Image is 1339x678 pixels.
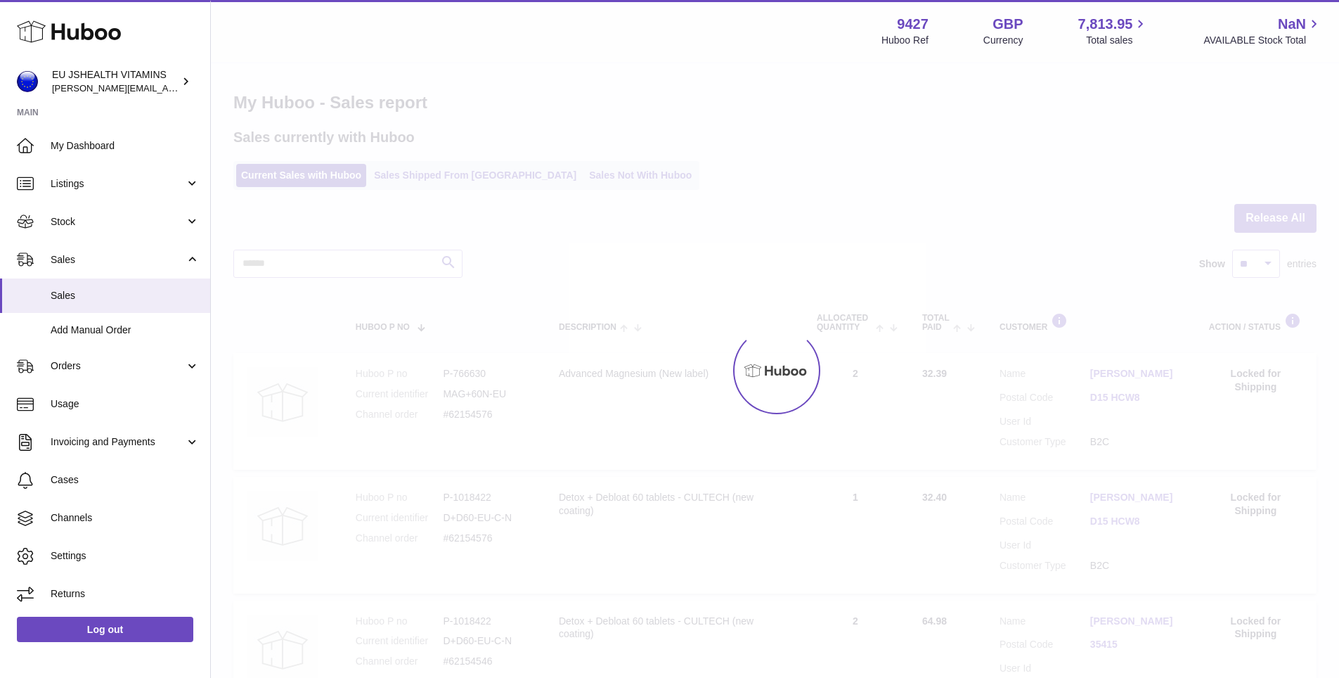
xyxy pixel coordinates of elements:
[17,617,193,642] a: Log out
[51,324,200,337] span: Add Manual Order
[51,549,200,563] span: Settings
[51,359,185,373] span: Orders
[1203,34,1322,47] span: AVAILABLE Stock Total
[17,71,38,92] img: laura@jessicasepel.com
[1278,15,1306,34] span: NaN
[51,397,200,411] span: Usage
[51,177,185,191] span: Listings
[52,68,179,95] div: EU JSHEALTH VITAMINS
[51,587,200,601] span: Returns
[881,34,929,47] div: Huboo Ref
[1203,15,1322,47] a: NaN AVAILABLE Stock Total
[51,435,185,449] span: Invoicing and Payments
[983,34,1023,47] div: Currency
[1086,34,1149,47] span: Total sales
[51,139,200,153] span: My Dashboard
[1078,15,1133,34] span: 7,813.95
[1078,15,1149,47] a: 7,813.95 Total sales
[51,511,200,525] span: Channels
[51,289,200,302] span: Sales
[51,253,185,267] span: Sales
[51,473,200,487] span: Cases
[992,15,1023,34] strong: GBP
[897,15,929,34] strong: 9427
[52,82,282,94] span: [PERSON_NAME][EMAIL_ADDRESS][DOMAIN_NAME]
[51,215,185,229] span: Stock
